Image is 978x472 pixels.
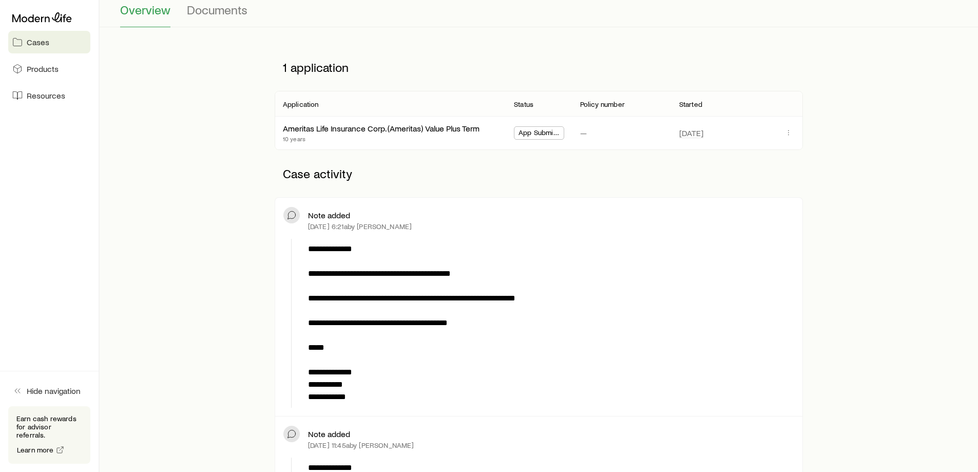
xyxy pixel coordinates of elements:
[27,90,65,101] span: Resources
[16,414,82,439] p: Earn cash rewards for advisor referrals.
[580,100,625,108] p: Policy number
[17,446,54,454] span: Learn more
[8,84,90,107] a: Resources
[27,386,81,396] span: Hide navigation
[308,429,350,439] p: Note added
[27,64,59,74] span: Products
[8,58,90,80] a: Products
[283,123,480,134] div: Ameritas Life Insurance Corp. (Ameritas) Value Plus Term
[8,31,90,53] a: Cases
[283,123,480,133] a: Ameritas Life Insurance Corp. (Ameritas) Value Plus Term
[514,100,533,108] p: Status
[120,3,957,27] div: Case details tabs
[519,128,560,139] span: App Submitted
[275,158,803,189] p: Case activity
[8,406,90,464] div: Earn cash rewards for advisor referrals.Learn more
[308,210,350,220] p: Note added
[283,135,480,143] p: 10 years
[120,3,170,17] span: Overview
[8,380,90,402] button: Hide navigation
[275,52,803,83] p: 1 application
[308,441,414,449] p: [DATE] 11:45a by [PERSON_NAME]
[679,128,703,138] span: [DATE]
[580,128,587,138] p: —
[187,3,247,17] span: Documents
[679,100,702,108] p: Started
[283,100,319,108] p: Application
[27,37,49,47] span: Cases
[308,222,412,231] p: [DATE] 6:21a by [PERSON_NAME]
